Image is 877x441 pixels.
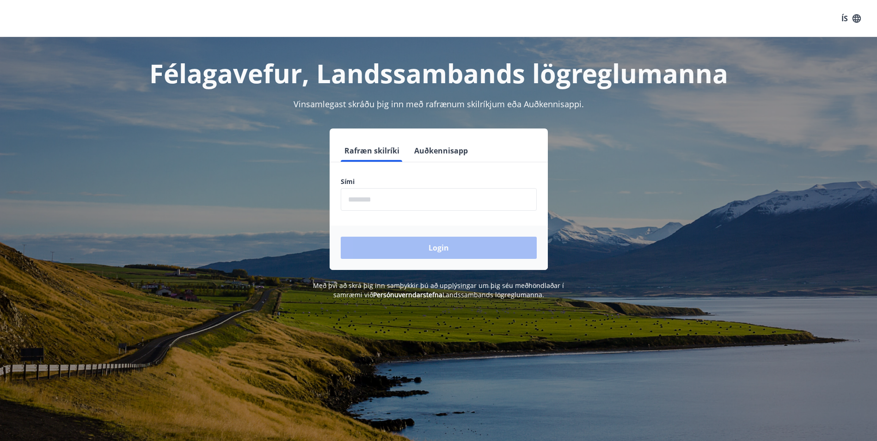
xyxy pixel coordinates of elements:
button: Auðkennisapp [411,140,472,162]
button: ÍS [836,10,866,27]
label: Sími [341,177,537,186]
h1: Félagavefur, Landssambands lögreglumanna [117,55,760,91]
span: Vinsamlegast skráðu þig inn með rafrænum skilríkjum eða Auðkennisappi. [294,98,584,110]
button: Rafræn skilríki [341,140,403,162]
span: Með því að skrá þig inn samþykkir þú að upplýsingar um þig séu meðhöndlaðar í samræmi við Landssa... [313,281,564,299]
a: Persónuverndarstefna [373,290,442,299]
